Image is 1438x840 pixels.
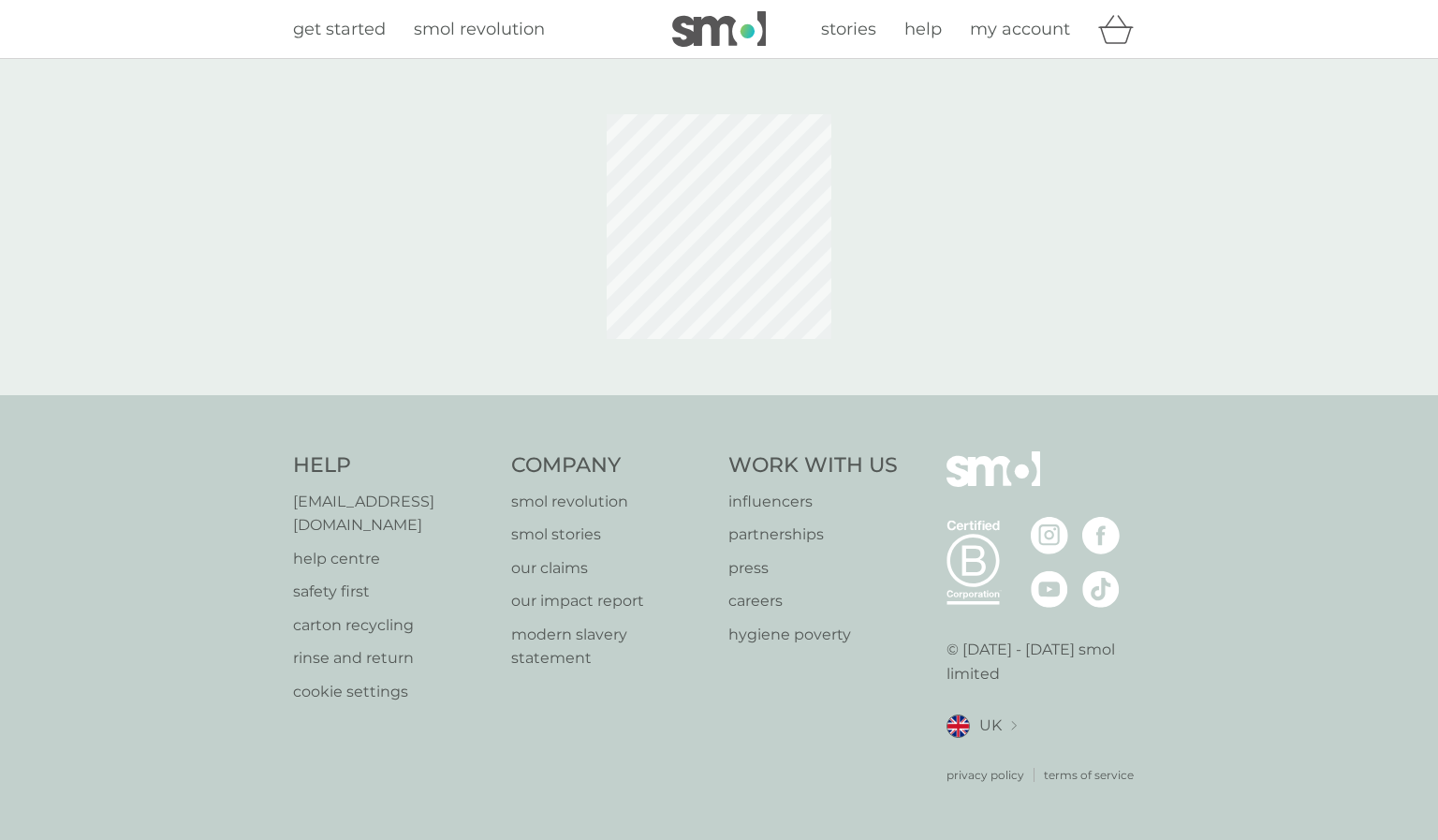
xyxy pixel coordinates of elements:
[293,19,386,39] span: get started
[970,16,1070,43] a: my account
[728,451,898,480] h4: Work With Us
[511,523,711,547] a: smol stories
[511,589,711,613] a: our impact report
[728,523,898,547] a: partnerships
[728,589,898,613] a: careers
[946,766,1024,784] a: privacy policy
[293,613,492,638] a: carton recycling
[946,715,970,738] img: UK flag
[904,16,942,43] a: help
[821,16,876,43] a: stories
[1082,570,1120,608] img: visit the smol Tiktok page
[414,19,545,39] span: smol revolution
[293,680,492,704] a: cookie settings
[293,16,386,43] a: get started
[293,547,492,571] a: help centre
[970,19,1070,39] span: my account
[1098,10,1145,48] div: basket
[293,490,492,538] a: [EMAIL_ADDRESS][DOMAIN_NAME]
[728,623,898,647] a: hygiene poverty
[1011,721,1017,731] img: select a new location
[511,451,711,480] h4: Company
[728,556,898,581] a: press
[293,646,492,671] a: rinse and return
[511,490,711,514] a: smol revolution
[904,19,942,39] span: help
[1031,517,1068,554] img: visit the smol Instagram page
[511,623,711,671] a: modern slavery statement
[728,490,898,514] a: influencers
[1031,570,1068,608] img: visit the smol Youtube page
[979,714,1002,738] span: UK
[946,451,1040,515] img: smol
[511,556,711,581] a: our claims
[414,16,545,43] a: smol revolution
[1082,517,1120,554] img: visit the smol Facebook page
[946,638,1146,685] p: © [DATE] - [DATE] smol limited
[821,19,876,39] span: stories
[293,451,492,480] h4: Help
[293,580,492,604] a: safety first
[672,11,766,47] img: smol
[1044,766,1134,784] a: terms of service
